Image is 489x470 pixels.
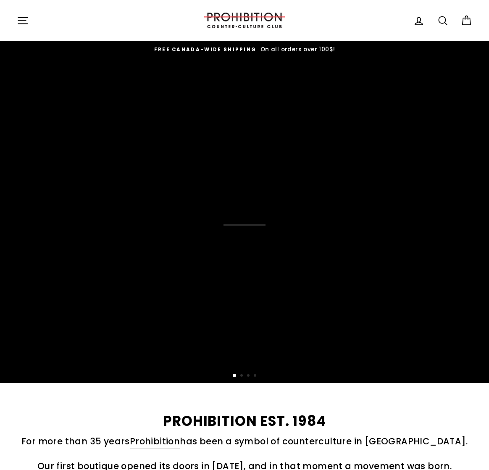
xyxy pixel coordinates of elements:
a: Prohibition [130,434,180,449]
a: FREE CANADA-WIDE SHIPPING On all orders over 100$! [19,45,470,54]
button: 3 [247,374,251,378]
h2: PROHIBITION EST. 1984 [17,415,472,428]
button: 4 [254,374,258,378]
button: 1 [233,374,237,378]
span: On all orders over 100$! [258,45,335,53]
button: 2 [240,374,244,378]
span: FREE CANADA-WIDE SHIPPING [154,46,257,53]
img: PROHIBITION COUNTER-CULTURE CLUB [202,13,287,28]
p: For more than 35 years has been a symbol of counterculture in [GEOGRAPHIC_DATA]. [17,434,472,449]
